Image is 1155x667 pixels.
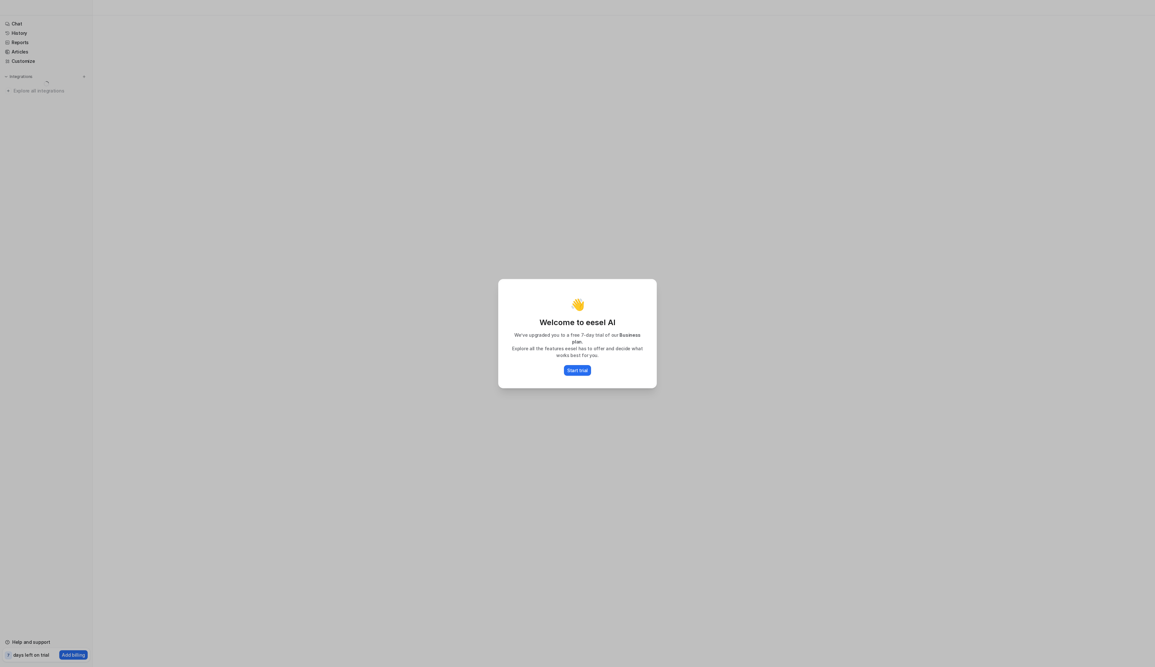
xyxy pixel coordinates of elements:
[564,365,591,376] button: Start trial
[567,367,588,374] p: Start trial
[506,345,649,359] p: Explore all the features eesel has to offer and decide what works best for you.
[570,298,585,311] p: 👋
[506,332,649,345] p: We’ve upgraded you to a free 7-day trial of our
[506,317,649,328] p: Welcome to eesel AI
